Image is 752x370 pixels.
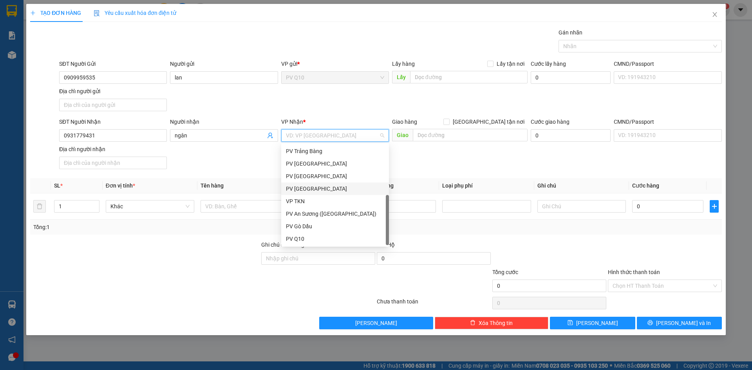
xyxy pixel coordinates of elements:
input: Ghi Chú [537,200,626,213]
span: [PERSON_NAME] [355,319,397,327]
img: logo.jpg [10,10,49,49]
span: Thu Hộ [377,242,395,248]
span: Giao [392,129,413,141]
div: PV An Sương ([GEOGRAPHIC_DATA]) [286,209,384,218]
span: VP Nhận [281,119,303,125]
div: PV Q10 [281,233,389,245]
button: delete [33,200,46,213]
span: Khác [110,200,190,212]
div: PV Phước Đông [281,170,389,182]
span: [GEOGRAPHIC_DATA] tận nơi [450,117,528,126]
div: CMND/Passport [614,117,721,126]
div: Địa chỉ người gửi [59,87,167,96]
span: printer [647,320,653,326]
div: SĐT Người Gửi [59,60,167,68]
img: icon [94,10,100,16]
input: Cước lấy hàng [531,71,611,84]
li: [STREET_ADDRESS][PERSON_NAME]. [GEOGRAPHIC_DATA], Tỉnh [GEOGRAPHIC_DATA] [73,19,327,29]
span: TẠO ĐƠN HÀNG [30,10,81,16]
label: Ghi chú đơn hàng [261,242,304,248]
label: Cước lấy hàng [531,61,566,67]
span: Cước hàng [632,182,659,189]
div: PV Q10 [286,235,384,243]
span: close [712,11,718,18]
li: Hotline: 1900 8153 [73,29,327,39]
span: [PERSON_NAME] và In [656,319,711,327]
span: user-add [267,132,273,139]
div: PV Gò Dầu [286,222,384,231]
div: PV Hòa Thành [281,157,389,170]
div: PV An Sương (Hàng Hóa) [281,208,389,220]
th: Ghi chú [534,178,629,193]
span: SL [54,182,60,189]
span: Xóa Thông tin [479,319,513,327]
span: Lấy hàng [392,61,415,67]
span: Tổng cước [492,269,518,275]
span: Tên hàng [201,182,224,189]
input: Địa chỉ của người gửi [59,99,167,111]
div: PV Tây Ninh [281,182,389,195]
button: plus [710,200,718,213]
div: SĐT Người Nhận [59,117,167,126]
div: PV Trảng Bàng [281,145,389,157]
div: PV [GEOGRAPHIC_DATA] [286,184,384,193]
div: PV Trảng Bàng [286,147,384,155]
span: plus [710,203,718,209]
button: save[PERSON_NAME] [550,317,635,329]
input: Dọc đường [413,129,528,141]
input: 0 [365,200,436,213]
div: PV [GEOGRAPHIC_DATA] [286,159,384,168]
span: Giao hàng [392,119,417,125]
div: VP gửi [281,60,389,68]
input: Ghi chú đơn hàng [261,252,375,265]
div: Người gửi [170,60,278,68]
input: VD: Bàn, Ghế [201,200,289,213]
div: Tổng: 1 [33,223,290,231]
div: Người nhận [170,117,278,126]
input: Cước giao hàng [531,129,611,142]
button: Close [704,4,726,26]
span: [PERSON_NAME] [576,319,618,327]
label: Gán nhãn [559,29,582,36]
div: Chưa thanh toán [376,297,492,311]
input: Dọc đường [410,71,528,83]
div: Địa chỉ người nhận [59,145,167,153]
div: CMND/Passport [614,60,721,68]
span: Lấy tận nơi [493,60,528,68]
div: PV [GEOGRAPHIC_DATA] [286,172,384,180]
span: Đơn vị tính [106,182,135,189]
span: Yêu cầu xuất hóa đơn điện tử [94,10,176,16]
th: Loại phụ phí [439,178,534,193]
span: save [568,320,573,326]
div: PV Gò Dầu [281,220,389,233]
span: delete [470,320,475,326]
input: Địa chỉ của người nhận [59,157,167,169]
button: deleteXóa Thông tin [435,317,549,329]
span: plus [30,10,36,16]
div: VP TKN [286,197,384,206]
div: VP TKN [281,195,389,208]
span: Lấy [392,71,410,83]
button: printer[PERSON_NAME] và In [637,317,722,329]
span: PV Q10 [286,72,384,83]
label: Cước giao hàng [531,119,569,125]
b: GỬI : PV Q10 [10,57,72,70]
label: Hình thức thanh toán [608,269,660,275]
button: [PERSON_NAME] [319,317,433,329]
